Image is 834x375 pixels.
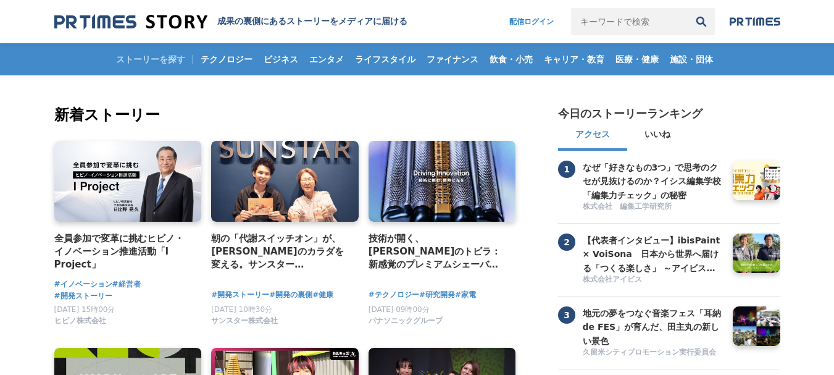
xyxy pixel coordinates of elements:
button: 検索 [688,8,715,35]
a: テクノロジー [196,43,257,75]
a: #家電 [455,289,476,301]
a: ヒビノ株式会社 [54,319,106,328]
span: ファイナンス [422,54,483,65]
h3: 【代表者インタビュー】ibisPaint × VoiSona 日本から世界へ届ける「つくる楽しさ」 ～アイビスがテクノスピーチと挑戦する、新しい創作文化の形成～ [583,234,723,275]
span: テクノロジー [196,54,257,65]
a: ライフスタイル [350,43,420,75]
a: #テクノロジー [369,289,419,301]
span: ヒビノ株式会社 [54,316,106,326]
a: なぜ「好きなもの3つ」で思考のクセが見抜けるのか？イシス編集学校「編集力チェック」の秘密 [583,161,723,200]
a: 飲食・小売 [485,43,538,75]
span: 株式会社アイビス [583,274,642,285]
a: ファイナンス [422,43,483,75]
a: #健康 [312,289,333,301]
span: [DATE] 15時00分 [54,305,115,314]
a: #経営者 [112,279,141,290]
h3: なぜ「好きなもの3つ」で思考のクセが見抜けるのか？イシス編集学校「編集力チェック」の秘密 [583,161,723,202]
span: キャリア・教育 [539,54,609,65]
a: #イノベーション [54,279,112,290]
a: 朝の「代謝スイッチオン」が、[PERSON_NAME]のカラダを変える。サンスター「[GEOGRAPHIC_DATA]」から生まれた、新しい健康飲料の開発舞台裏 [211,232,349,272]
a: 医療・健康 [611,43,664,75]
a: 全員参加で変革に挑むヒビノ・イノベーション推進活動「I Project」 [54,232,192,272]
span: [DATE] 10時30分 [211,305,272,314]
button: アクセス [558,121,627,151]
span: 施設・団体 [665,54,718,65]
a: キャリア・教育 [539,43,609,75]
h2: 今日のストーリーランキング [558,106,703,121]
a: パナソニックグループ [369,319,443,328]
a: 久留米シティプロモーション実行委員会 [583,347,723,359]
span: エンタメ [304,54,349,65]
img: 成果の裏側にあるストーリーをメディアに届ける [54,14,207,30]
a: 配信ログイン [497,8,566,35]
button: いいね [627,121,688,151]
span: サンスター株式会社 [211,316,278,326]
a: ビジネス [259,43,303,75]
a: #研究開発 [419,289,455,301]
a: エンタメ [304,43,349,75]
span: 株式会社 編集工学研究所 [583,201,672,212]
span: 飲食・小売 [485,54,538,65]
span: 医療・健康 [611,54,664,65]
span: 久留米シティプロモーション実行委員会 [583,347,716,358]
span: 1 [558,161,575,178]
a: 株式会社アイビス [583,274,723,286]
a: #開発ストーリー [54,290,112,302]
a: 技術が開く、[PERSON_NAME]のトビラ：新感覚のプレミアムシェーバー「ラムダッシュ パームイン」 [369,232,506,272]
a: #開発ストーリー [211,289,269,301]
span: ビジネス [259,54,303,65]
a: 【代表者インタビュー】ibisPaint × VoiSona 日本から世界へ届ける「つくる楽しさ」 ～アイビスがテクノスピーチと挑戦する、新しい創作文化の形成～ [583,234,723,273]
h1: 成果の裏側にあるストーリーをメディアに届ける [217,16,407,27]
a: 株式会社 編集工学研究所 [583,201,723,213]
a: サンスター株式会社 [211,319,278,328]
span: 3 [558,306,575,324]
a: 施設・団体 [665,43,718,75]
span: パナソニックグループ [369,316,443,326]
span: ライフスタイル [350,54,420,65]
input: キーワードで検索 [571,8,688,35]
img: prtimes [730,17,780,27]
span: 2 [558,234,575,251]
span: [DATE] 09時00分 [369,305,430,314]
h3: 地元の夢をつなぐ音楽フェス「耳納 de FES」が育んだ、田主丸の新しい景色 [583,306,723,348]
a: 地元の夢をつなぐ音楽フェス「耳納 de FES」が育んだ、田主丸の新しい景色 [583,306,723,346]
a: #開発の裏側 [269,289,312,301]
h2: 新着ストーリー [54,104,519,126]
a: 成果の裏側にあるストーリーをメディアに届ける 成果の裏側にあるストーリーをメディアに届ける [54,14,407,30]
